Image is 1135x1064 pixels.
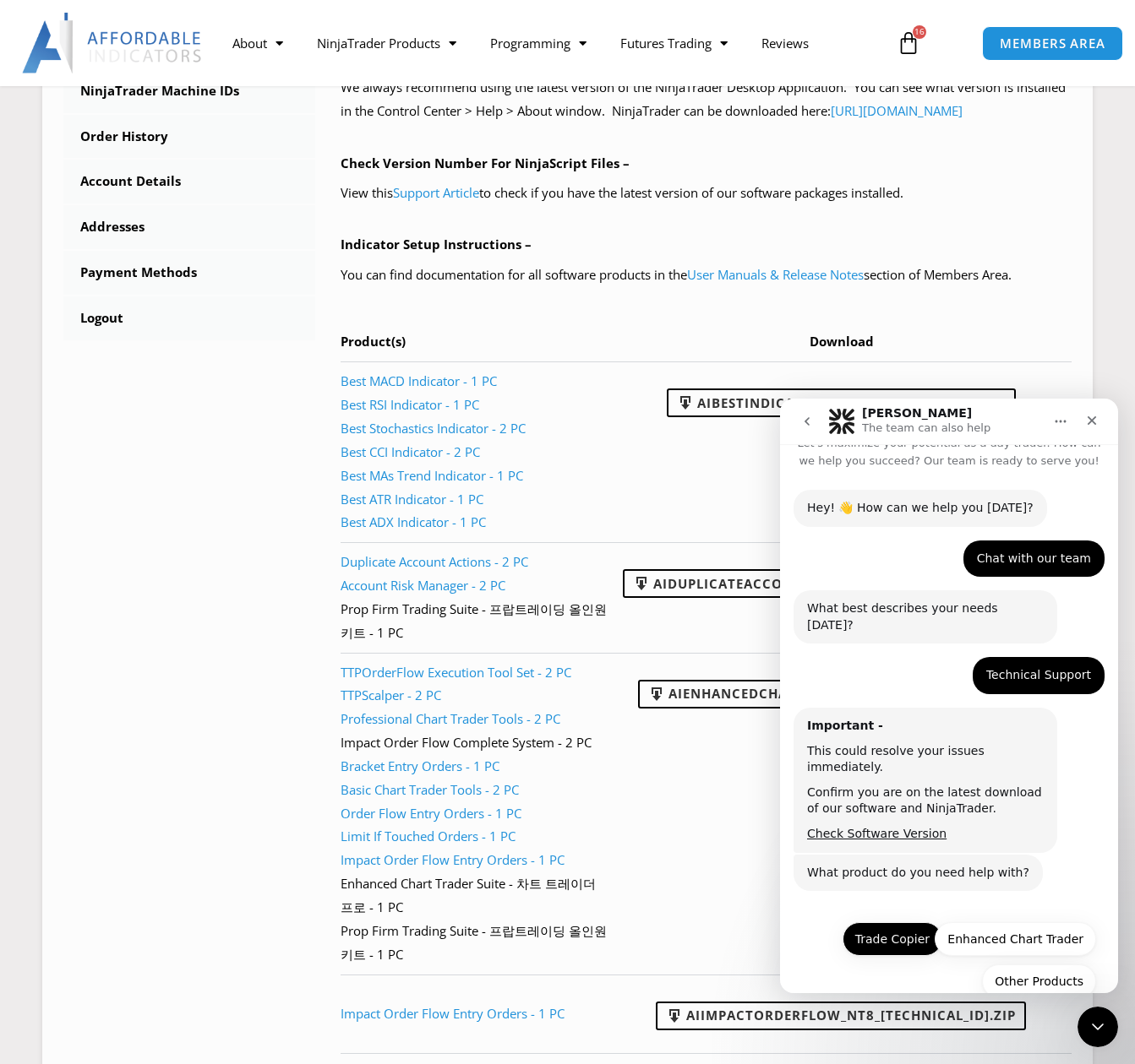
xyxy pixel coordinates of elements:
span: Download [810,333,874,350]
span: 16 [913,25,926,39]
a: AIBestIndicators_NT8_[TECHNICAL_ID].zip [667,388,1016,417]
a: AIDuplicateAccountActions_NT8_[TECHNICAL_ID].zip [623,569,1059,598]
a: Account Details [63,160,315,204]
a: Best ATR Indicator - 1 PC [341,491,483,508]
a: Best CCI Indicator - 2 PC [341,443,480,460]
a: Reviews [745,24,826,62]
nav: Menu [216,24,886,62]
a: Bracket Entry Orders - 1 PC [341,757,499,774]
a: Logout [63,296,315,340]
button: Other Products [202,566,316,600]
a: 16 [871,19,946,68]
a: Limit If Touched Orders - 1 PC [341,828,516,844]
b: Check Version Number For NinjaScript Files – [341,155,630,171]
a: Payment Methods [63,251,315,295]
a: Duplicate Account Actions - 2 PC [341,553,528,570]
a: Programming [473,24,603,62]
a: Impact Order Flow Entry Orders - 1 PC [341,851,565,868]
span: MEMBERS AREA [1000,37,1105,50]
b: Indicator Setup Instructions – [341,236,532,252]
a: Impact Order Flow Entry Orders - 1 PC [341,1005,565,1022]
a: AIImpactOrderFlow_NT8_[TECHNICAL_ID].zip [656,1002,1026,1030]
td: Impact Order Flow Complete System - 2 PC Enhanced Chart Trader Suite - 차트 트레이더 프로 - 1 PC Prop Fir... [341,653,623,974]
a: User Manuals & Release Notes [687,266,864,283]
a: Best MACD Indicator - 1 PC [341,372,497,389]
a: Basic Chart Trader Tools - 2 PC [341,781,519,798]
a: Best ADX Indicator - 1 PC [341,513,486,530]
a: Best RSI Indicator - 1 PC [341,396,479,413]
a: TTPOrderFlow Execution Tool Set - 2 PC [341,664,571,681]
img: LogoAI | Affordable Indicators – NinjaTrader [22,13,204,73]
a: Addresses [63,205,315,249]
p: View this to check if you have the latest version of our software packages installed. [341,182,1072,205]
a: About [216,24,300,62]
a: Order Flow Entry Orders - 1 PC [341,805,521,822]
a: Best Stochastics Indicator - 2 PC [341,420,526,437]
a: Professional Chart Trader Tools - 2 PC [341,710,560,727]
a: AIEnhancedChartTrader_NT8_[TECHNICAL_ID].zip [638,680,1045,708]
a: MEMBERS AREA [982,26,1123,61]
a: NinjaTrader Products [300,24,473,62]
a: NinjaTrader Machine IDs [63,69,315,113]
a: Support Article [393,184,479,201]
iframe: Intercom live chat [780,399,1118,993]
span: Product(s) [341,333,406,350]
a: [URL][DOMAIN_NAME] [831,102,963,119]
td: Prop Firm Trading Suite - 프랍트레이딩 올인원 키트 - 1 PC [341,542,623,652]
iframe: Intercom live chat [1078,1007,1118,1047]
a: TTPScalper - 2 PC [341,687,441,703]
a: Best MAs Trend Indicator - 1 PC [341,467,523,484]
a: Futures Trading [603,24,745,62]
p: You can find documentation for all software products in the section of Members Area. [341,263,1072,287]
a: Account Risk Manager - 2 PC [341,577,505,594]
p: We always recommend using the latest version of the NinjaTrader Desktop Application. You can see ... [341,76,1072,123]
a: Order History [63,115,315,159]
